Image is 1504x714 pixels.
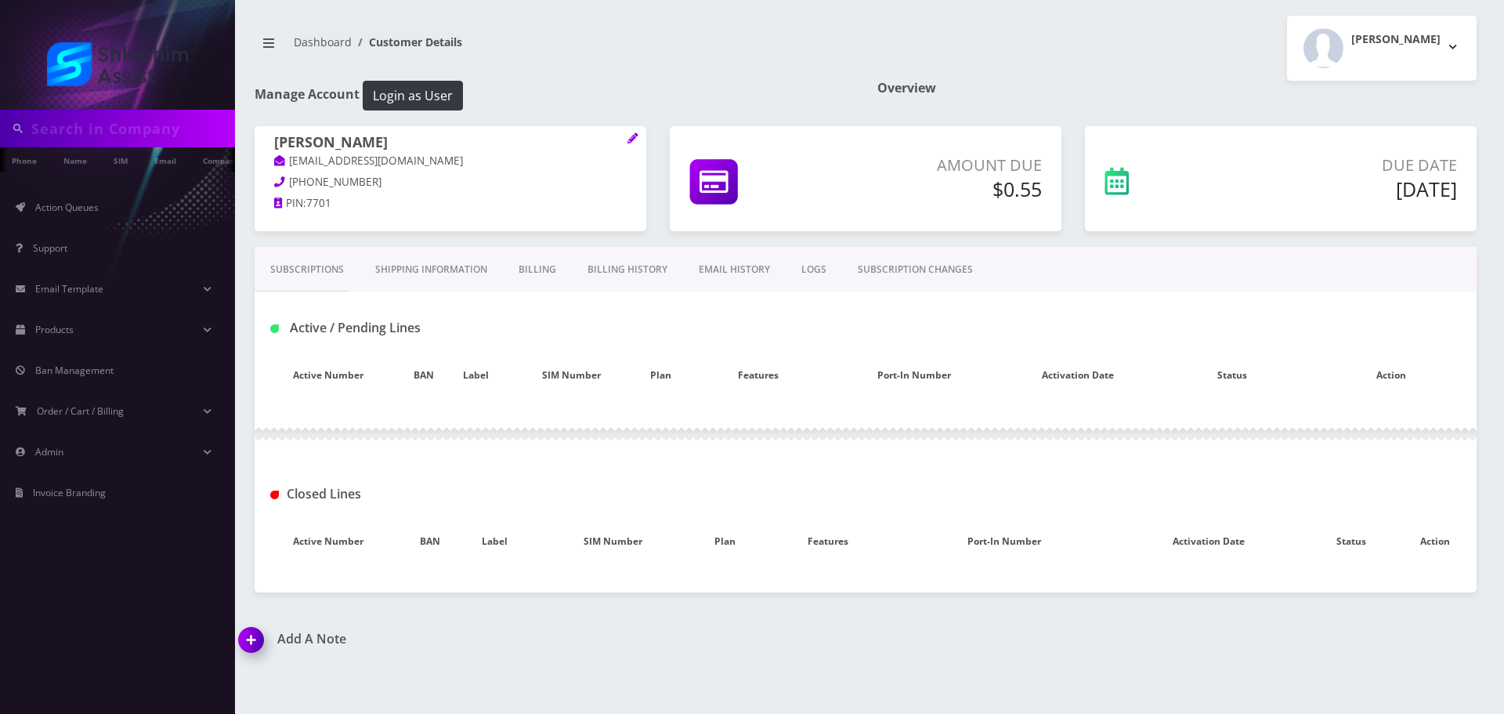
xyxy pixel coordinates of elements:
[352,34,462,50] li: Customer Details
[274,154,463,169] a: [EMAIL_ADDRESS][DOMAIN_NAME]
[902,519,1108,564] th: Port-In Number
[239,632,854,647] a: Add A Note
[255,81,854,111] h1: Manage Account
[997,353,1159,398] th: Activation Date
[401,519,458,564] th: BAN
[270,324,279,333] img: Active / Pending Lines
[47,42,188,86] img: Shluchim Assist
[306,196,331,210] span: 7701
[294,34,352,49] a: Dashboard
[31,114,231,143] input: Search in Company
[4,147,45,172] a: Phone
[360,247,503,292] a: Shipping Information
[106,147,136,172] a: SIM
[1159,353,1305,398] th: Status
[1108,519,1310,564] th: Activation Date
[255,247,360,292] a: Subscriptions
[37,404,124,418] span: Order / Cart / Billing
[56,147,95,172] a: Name
[458,519,530,564] th: Label
[786,247,842,292] a: LOGS
[270,491,279,499] img: Closed Lines
[35,364,114,377] span: Ban Management
[274,134,627,153] h1: [PERSON_NAME]
[35,323,74,336] span: Products
[35,201,99,214] span: Action Queues
[360,85,463,103] a: Login as User
[531,519,696,564] th: SIM Number
[685,353,831,398] th: Features
[270,321,652,335] h1: Active / Pending Lines
[195,147,248,172] a: Company
[1310,519,1394,564] th: Status
[33,241,67,255] span: Support
[255,519,401,564] th: Active Number
[1287,16,1477,81] button: [PERSON_NAME]
[877,81,1477,96] h1: Overview
[289,175,381,189] span: [PHONE_NUMBER]
[270,487,652,502] h1: Closed Lines
[33,486,106,499] span: Invoice Branding
[696,519,755,564] th: Plan
[1230,177,1457,201] h5: [DATE]
[637,353,685,398] th: Plan
[842,247,989,292] a: SUBSCRIPTION CHANGES
[1230,154,1457,177] p: Due Date
[846,177,1042,201] h5: $0.55
[363,81,463,111] button: Login as User
[35,445,63,458] span: Admin
[146,147,184,172] a: Email
[1306,353,1477,398] th: Action
[35,282,103,295] span: Email Template
[447,353,505,398] th: Label
[572,247,683,292] a: Billing History
[1393,519,1477,564] th: Action
[831,353,996,398] th: Port-In Number
[1351,33,1441,46] h2: [PERSON_NAME]
[683,247,786,292] a: EMAIL HISTORY
[255,353,401,398] th: Active Number
[274,196,306,212] a: PIN:
[505,353,638,398] th: SIM Number
[255,26,854,71] nav: breadcrumb
[754,519,901,564] th: Features
[401,353,446,398] th: BAN
[503,247,572,292] a: Billing
[846,154,1042,177] p: Amount Due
